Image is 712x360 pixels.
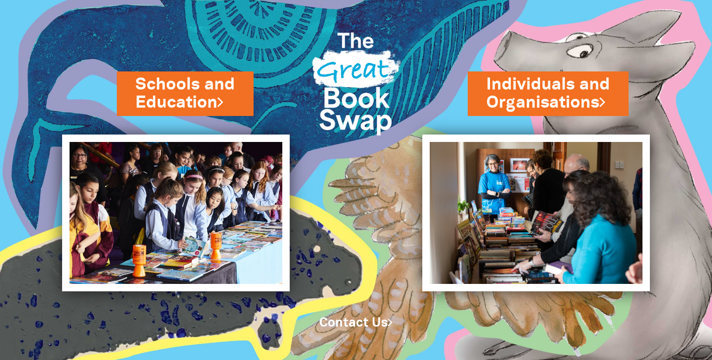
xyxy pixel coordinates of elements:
a: Contact Us [319,317,393,329]
img: Schools and Education [62,135,290,291]
a: Schools andEducation [135,73,235,114]
img: Great Bookswap logo [304,11,408,150]
a: Individuals andOrganisations [486,73,610,114]
img: Individuals and Organisations [422,135,650,291]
